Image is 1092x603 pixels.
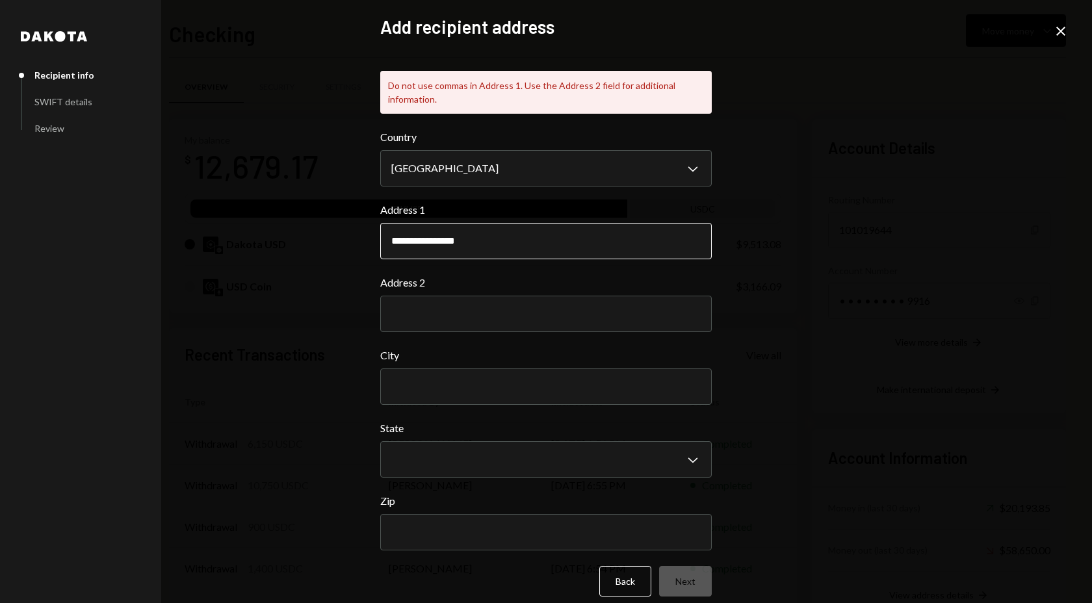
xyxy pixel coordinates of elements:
label: Address 1 [380,202,712,218]
label: City [380,348,712,363]
button: Country [380,150,712,186]
label: Country [380,129,712,145]
label: Zip [380,493,712,509]
button: Back [599,566,651,597]
div: Do not use commas in Address 1. Use the Address 2 field for additional information. [380,71,712,114]
div: Review [34,123,64,134]
label: Address 2 [380,275,712,290]
div: SWIFT details [34,96,92,107]
button: State [380,441,712,478]
label: State [380,420,712,436]
h2: Add recipient address [380,14,712,40]
div: Recipient info [34,70,94,81]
